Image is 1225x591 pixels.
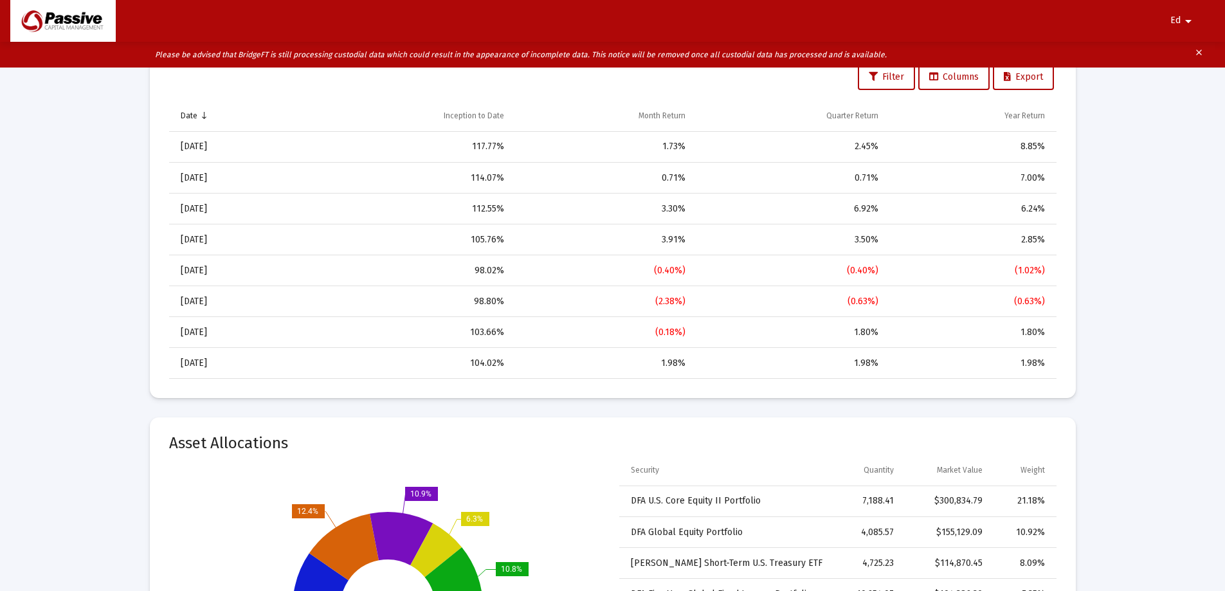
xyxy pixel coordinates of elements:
div: 21.18% [1001,495,1045,507]
td: [PERSON_NAME] Short-Term U.S. Treasury ETF [619,548,833,579]
div: 0.71% [522,172,685,185]
td: [DATE] [169,194,301,224]
div: Inception to Date [444,111,504,121]
div: (0.40%) [703,264,878,277]
mat-icon: arrow_drop_down [1181,8,1196,34]
mat-icon: clear [1194,45,1204,64]
div: 8.09% [1001,557,1045,570]
div: (1.02%) [896,264,1045,277]
div: 114.07% [310,172,504,185]
td: $155,129.09 [903,517,992,548]
td: Column Month Return [513,100,694,131]
div: 1.98% [522,357,685,370]
td: Column Year Return [887,100,1057,131]
div: 3.30% [522,203,685,215]
div: 3.91% [522,233,685,246]
div: 98.02% [310,264,504,277]
td: Column Market Value [903,455,992,486]
td: [DATE] [169,255,301,286]
td: [DATE] [169,132,301,163]
mat-card-title: Asset Allocations [169,437,288,450]
i: Please be advised that BridgeFT is still processing custodial data which could result in the appe... [155,50,887,59]
span: Ed [1170,15,1181,26]
td: DFA Global Equity Portfolio [619,517,833,548]
div: 0.71% [703,172,878,185]
td: Column Quarter Return [694,100,887,131]
td: $114,870.45 [903,548,992,579]
td: DFA U.S. Core Equity II Portfolio [619,486,833,517]
div: 6.24% [896,203,1045,215]
button: Export [993,64,1054,90]
div: 98.80% [310,295,504,308]
div: Month Return [639,111,685,121]
div: Security [631,465,659,475]
td: [DATE] [169,224,301,255]
div: 2.45% [703,140,878,153]
div: 103.66% [310,326,504,339]
button: Ed [1155,8,1211,33]
div: 1.98% [896,357,1045,370]
div: Weight [1021,465,1045,475]
div: 2.85% [896,233,1045,246]
div: (0.40%) [522,264,685,277]
div: 105.76% [310,233,504,246]
td: [DATE] [169,163,301,194]
button: Columns [918,64,990,90]
div: Year Return [1004,111,1045,121]
td: [DATE] [169,317,301,348]
div: 1.98% [703,357,878,370]
div: Date [181,111,197,121]
span: Export [1004,71,1043,82]
div: (0.63%) [703,295,878,308]
div: 8.85% [896,140,1045,153]
div: (2.38%) [522,295,685,308]
text: 12.4% [297,507,318,516]
td: Column Inception to Date [301,100,513,131]
text: 6.3% [466,514,483,523]
button: Filter [858,64,915,90]
div: 1.80% [703,326,878,339]
div: 104.02% [310,357,504,370]
div: Quarter Return [826,111,878,121]
td: $300,834.79 [903,486,992,517]
div: 3.50% [703,233,878,246]
div: Market Value [937,465,983,475]
td: 7,188.41 [833,486,903,517]
img: Dashboard [20,8,106,34]
td: 4,725.23 [833,548,903,579]
span: Columns [929,71,979,82]
div: 117.77% [310,140,504,153]
td: [DATE] [169,286,301,317]
td: Column Quantity [833,455,903,486]
div: 1.80% [896,326,1045,339]
td: Column Date [169,100,301,131]
td: Column Weight [992,455,1057,486]
div: 112.55% [310,203,504,215]
div: (0.18%) [522,326,685,339]
span: Filter [869,71,904,82]
td: [DATE] [169,348,301,379]
div: 7.00% [896,172,1045,185]
div: Data grid [169,100,1057,379]
text: 10.9% [410,489,431,498]
div: 6.92% [703,203,878,215]
div: 10.92% [1001,526,1045,539]
div: (0.63%) [896,295,1045,308]
text: 10.8% [501,565,522,574]
td: 4,085.57 [833,517,903,548]
td: Column Security [619,455,833,486]
div: 1.73% [522,140,685,153]
div: Quantity [864,465,894,475]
